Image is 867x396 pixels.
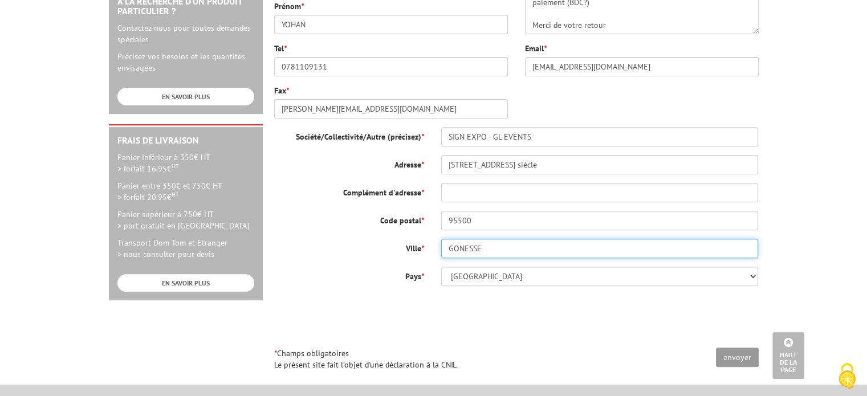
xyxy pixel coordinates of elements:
[117,209,254,231] p: Panier supérieur à 750€ HT
[266,155,433,170] label: Adresse
[117,136,254,146] h2: Frais de Livraison
[585,295,759,339] iframe: reCAPTCHA
[117,221,249,231] span: > port gratuit en [GEOGRAPHIC_DATA]
[266,267,433,282] label: Pays
[833,362,861,390] img: Cookies (fenêtre modale)
[274,85,289,96] label: Fax
[274,1,304,12] label: Prénom
[716,348,759,367] input: envoyer
[266,211,433,226] label: Code postal
[117,22,254,45] p: Contactez-nous pour toutes demandes spéciales
[827,357,867,396] button: Cookies (fenêtre modale)
[172,190,179,198] sup: HT
[117,192,179,202] span: > forfait 20.95€
[172,162,179,170] sup: HT
[266,183,433,198] label: Complément d'adresse
[274,348,759,370] p: Champs obligatoires Le présent site fait l'objet d'une déclaration à la CNIL
[117,249,214,259] span: > nous consulter pour devis
[117,51,254,74] p: Précisez vos besoins et les quantités envisagées
[772,332,804,379] a: Haut de la page
[266,127,433,142] label: Société/Collectivité/Autre (précisez)
[117,88,254,105] a: EN SAVOIR PLUS
[117,164,179,174] span: > forfait 16.95€
[117,180,254,203] p: Panier entre 350€ et 750€ HT
[266,239,433,254] label: Ville
[117,274,254,292] a: EN SAVOIR PLUS
[117,237,254,260] p: Transport Dom-Tom et Etranger
[117,152,254,174] p: Panier inférieur à 350€ HT
[525,43,547,54] label: Email
[274,43,287,54] label: Tel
